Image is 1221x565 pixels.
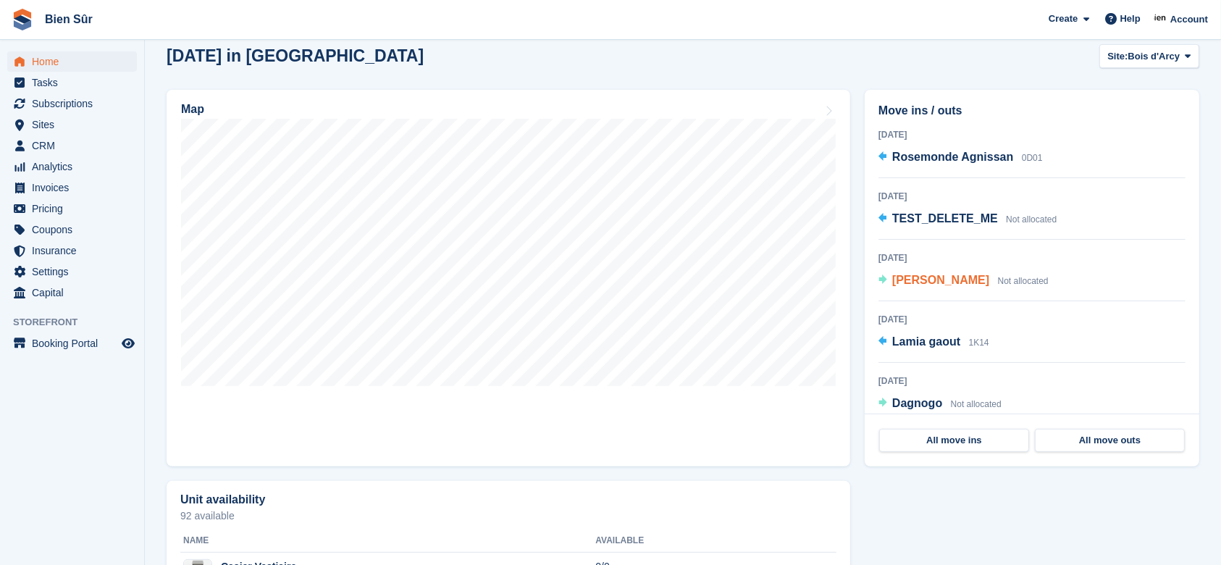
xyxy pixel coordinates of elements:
[32,333,119,353] span: Booking Portal
[879,429,1029,452] a: All move ins
[878,333,989,352] a: Lamia gaout 1K14
[892,274,989,286] span: [PERSON_NAME]
[119,335,137,352] a: Preview store
[892,212,998,225] span: TEST_DELETE_ME
[892,335,960,348] span: Lamia gaout
[180,493,265,506] h2: Unit availability
[878,190,1186,203] div: [DATE]
[7,51,137,72] a: menu
[878,374,1186,388] div: [DATE]
[32,114,119,135] span: Sites
[13,315,144,330] span: Storefront
[32,261,119,282] span: Settings
[7,156,137,177] a: menu
[32,219,119,240] span: Coupons
[1120,12,1141,26] span: Help
[1049,12,1078,26] span: Create
[7,93,137,114] a: menu
[32,282,119,303] span: Capital
[951,399,1002,409] span: Not allocated
[878,102,1186,120] h2: Move ins / outs
[7,282,137,303] a: menu
[32,240,119,261] span: Insurance
[892,151,1013,163] span: Rosemonde Agnissan
[7,72,137,93] a: menu
[878,210,1057,229] a: TEST_DELETE_ME Not allocated
[32,72,119,93] span: Tasks
[181,103,204,116] h2: Map
[32,198,119,219] span: Pricing
[7,135,137,156] a: menu
[878,313,1186,326] div: [DATE]
[1128,49,1180,64] span: Bois d'Arcy
[1170,12,1208,27] span: Account
[7,333,137,353] a: menu
[1099,44,1199,68] button: Site: Bois d'Arcy
[878,251,1186,264] div: [DATE]
[878,272,1049,290] a: [PERSON_NAME] Not allocated
[892,397,942,409] span: Dagnogo
[32,177,119,198] span: Invoices
[39,7,98,31] a: Bien Sûr
[180,511,836,521] p: 92 available
[998,276,1049,286] span: Not allocated
[7,261,137,282] a: menu
[12,9,33,30] img: stora-icon-8386f47178a22dfd0bd8f6a31ec36ba5ce8667c1dd55bd0f319d3a0aa187defe.svg
[167,46,424,66] h2: [DATE] in [GEOGRAPHIC_DATA]
[878,395,1002,414] a: Dagnogo Not allocated
[167,90,850,466] a: Map
[7,177,137,198] a: menu
[32,93,119,114] span: Subscriptions
[7,240,137,261] a: menu
[1022,153,1043,163] span: 0D01
[1107,49,1128,64] span: Site:
[1006,214,1057,225] span: Not allocated
[1154,12,1168,26] img: Asmaa Habri
[878,148,1043,167] a: Rosemonde Agnissan 0D01
[7,114,137,135] a: menu
[1035,429,1185,452] a: All move outs
[32,135,119,156] span: CRM
[7,198,137,219] a: menu
[32,156,119,177] span: Analytics
[7,219,137,240] a: menu
[969,338,989,348] span: 1K14
[32,51,119,72] span: Home
[180,530,595,553] th: Name
[595,530,744,553] th: Available
[878,128,1186,141] div: [DATE]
